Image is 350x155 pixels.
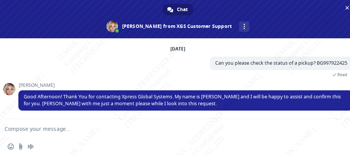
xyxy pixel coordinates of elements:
span: Chat [177,4,188,15]
span: Good Afternoon! Thank You for contacting Xpress Global Systems. My name is [PERSON_NAME] and I wi... [24,93,341,107]
span: Send a file [18,144,24,150]
textarea: Compose your message... [5,119,333,138]
div: [DATE] [170,47,185,51]
span: Can you please check the status of a pickup? BG997922425 [215,60,347,66]
span: Insert an emoji [8,144,14,150]
span: Read [337,72,347,77]
span: Audio message [28,144,34,150]
a: Chat [163,4,193,15]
